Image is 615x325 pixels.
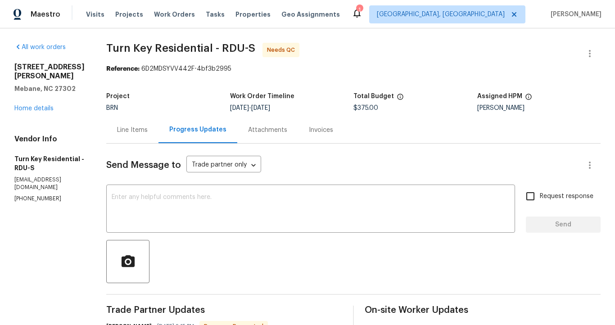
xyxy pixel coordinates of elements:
div: Invoices [309,126,333,135]
span: [DATE] [251,105,270,111]
h5: Project [106,93,130,99]
b: Reference: [106,66,140,72]
span: $375.00 [353,105,378,111]
span: Projects [115,10,143,19]
a: Home details [14,105,54,112]
span: Maestro [31,10,60,19]
span: The total cost of line items that have been proposed by Opendoor. This sum includes line items th... [397,93,404,105]
div: 6D2MDSYVV442F-4bf3b2995 [106,64,601,73]
span: [DATE] [230,105,249,111]
div: 1 [356,5,362,14]
span: Work Orders [154,10,195,19]
span: Properties [235,10,271,19]
div: Trade partner only [186,158,261,173]
span: Needs QC [267,45,298,54]
h5: Turn Key Residential - RDU-S [14,154,85,172]
span: - [230,105,270,111]
div: [PERSON_NAME] [477,105,601,111]
div: Attachments [248,126,287,135]
span: Turn Key Residential - RDU-S [106,43,255,54]
h5: Work Order Timeline [230,93,294,99]
span: [GEOGRAPHIC_DATA], [GEOGRAPHIC_DATA] [377,10,505,19]
div: Progress Updates [169,125,226,134]
h2: [STREET_ADDRESS][PERSON_NAME] [14,63,85,81]
h5: Mebane, NC 27302 [14,84,85,93]
h4: Vendor Info [14,135,85,144]
div: Line Items [117,126,148,135]
a: All work orders [14,44,66,50]
span: Visits [86,10,104,19]
span: Request response [540,192,593,201]
p: [PHONE_NUMBER] [14,195,85,203]
span: BRN [106,105,118,111]
span: The hpm assigned to this work order. [525,93,532,105]
h5: Assigned HPM [477,93,522,99]
span: [PERSON_NAME] [547,10,601,19]
span: Trade Partner Updates [106,306,342,315]
span: Geo Assignments [281,10,340,19]
span: Send Message to [106,161,181,170]
h5: Total Budget [353,93,394,99]
p: [EMAIL_ADDRESS][DOMAIN_NAME] [14,176,85,191]
span: On-site Worker Updates [365,306,601,315]
span: Tasks [206,11,225,18]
